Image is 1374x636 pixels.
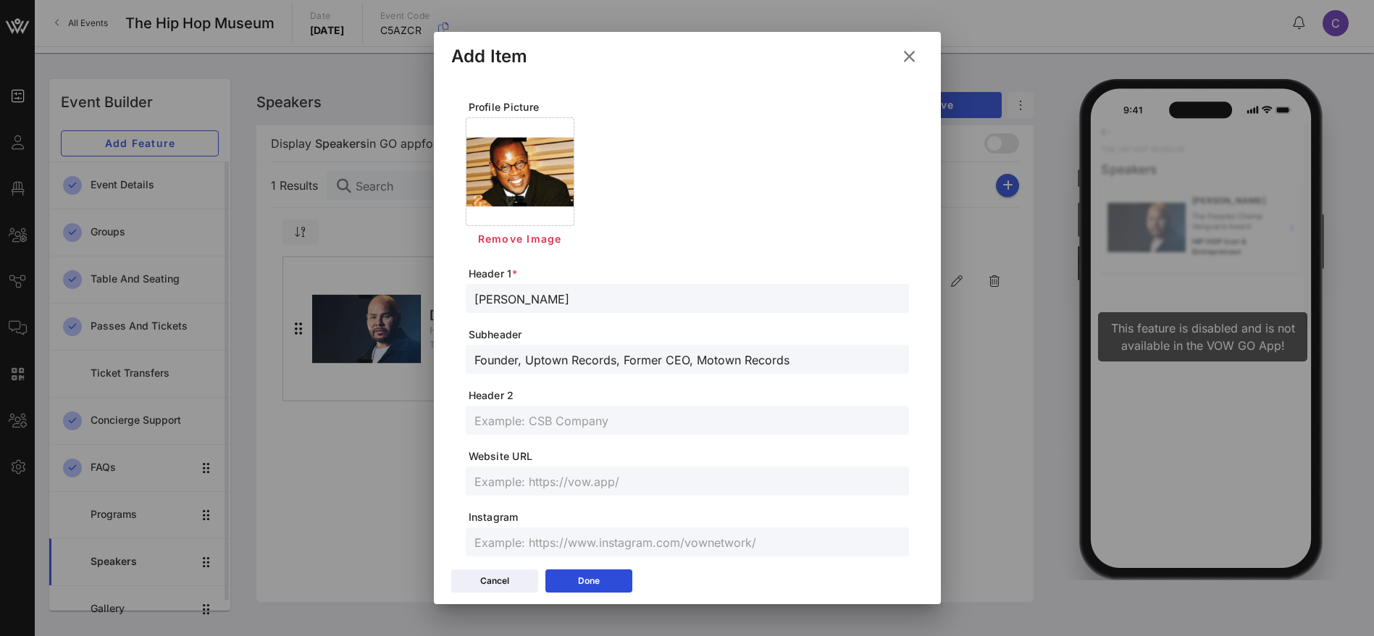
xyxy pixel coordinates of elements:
input: Example: https://vow.app/ [474,472,900,490]
span: Profile Picture [469,100,909,114]
div: Cancel [480,574,509,588]
span: Subheader [469,327,909,342]
input: Example: https://www.instagram.com/vownetwork/ [474,532,900,551]
button: Done [545,569,632,593]
button: Remove Image [466,226,574,252]
input: Example: CSB Company [474,411,900,430]
input: Example: Amanda Gorman [474,289,900,308]
span: Header 2 [469,388,909,403]
button: Cancel [451,569,538,593]
input: Example: Entrepreneur [474,350,900,369]
span: Instagram [469,510,909,524]
div: Done [578,574,600,588]
span: Header 1 [469,267,909,281]
span: Website URL [469,449,909,464]
span: Remove Image [477,233,562,245]
div: Add Item [451,46,528,67]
